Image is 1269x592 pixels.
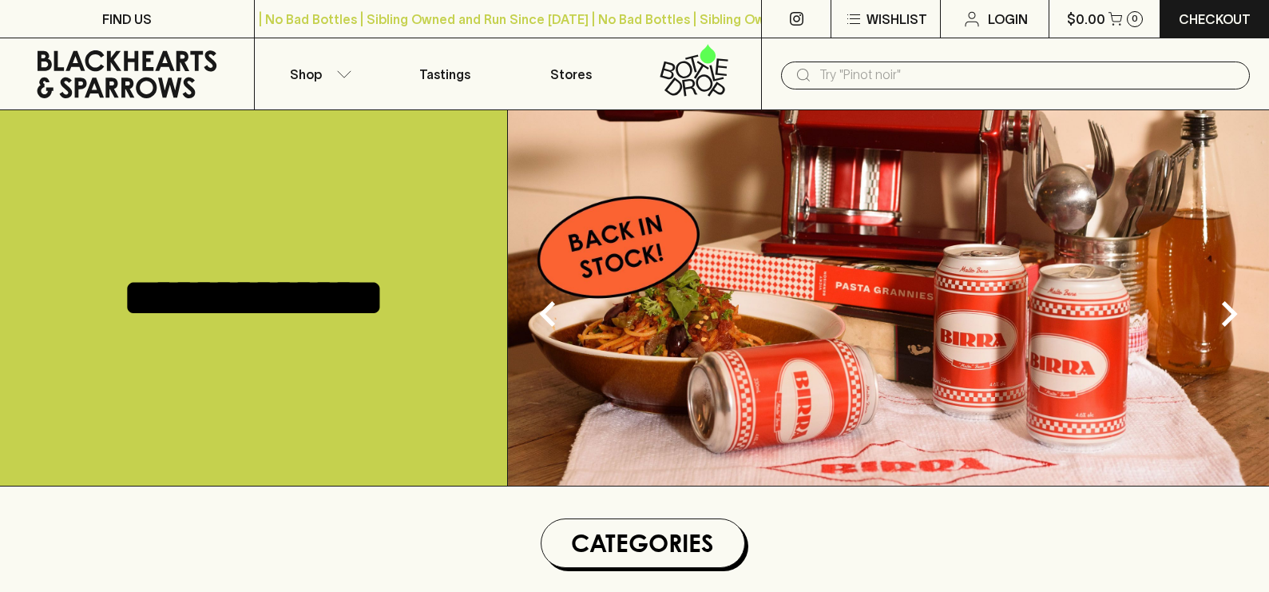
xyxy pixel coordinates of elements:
[508,38,635,109] a: Stores
[548,526,738,561] h1: Categories
[550,65,592,84] p: Stores
[508,110,1269,486] img: optimise
[1067,10,1105,29] p: $0.00
[255,38,382,109] button: Shop
[381,38,508,109] a: Tastings
[102,10,152,29] p: FIND US
[1132,14,1138,23] p: 0
[419,65,470,84] p: Tastings
[1179,10,1251,29] p: Checkout
[866,10,927,29] p: Wishlist
[1197,282,1261,346] button: Next
[988,10,1028,29] p: Login
[819,62,1237,88] input: Try "Pinot noir"
[290,65,322,84] p: Shop
[516,282,580,346] button: Previous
